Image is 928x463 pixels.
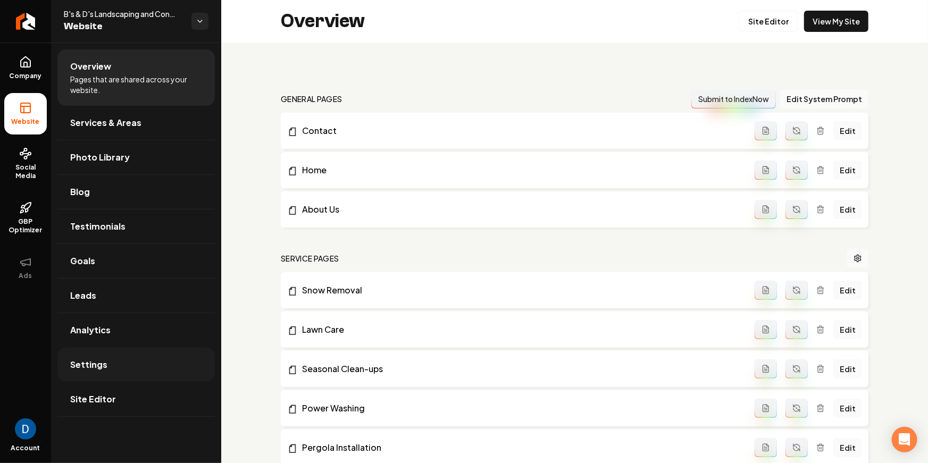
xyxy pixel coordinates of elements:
a: Testimonials [57,209,215,243]
a: Company [4,47,47,89]
span: Site Editor [70,393,116,406]
a: Analytics [57,313,215,347]
a: Pergola Installation [287,441,755,454]
a: GBP Optimizer [4,193,47,243]
span: Overview [70,60,111,73]
span: Testimonials [70,220,126,233]
a: Contact [287,124,755,137]
a: View My Site [804,11,868,32]
a: Photo Library [57,140,215,174]
a: Services & Areas [57,106,215,140]
a: Edit [833,399,862,418]
a: Site Editor [57,382,215,416]
span: Blog [70,186,90,198]
span: Company [5,72,46,80]
span: Settings [70,358,107,371]
a: Leads [57,279,215,313]
a: About Us [287,203,755,216]
span: Account [11,444,40,452]
span: GBP Optimizer [4,217,47,234]
a: Snow Removal [287,284,755,297]
a: Lawn Care [287,323,755,336]
a: Edit [833,281,862,300]
span: Services & Areas [70,116,141,129]
span: Social Media [4,163,47,180]
div: Open Intercom Messenger [892,427,917,452]
a: Edit [833,200,862,219]
span: Website [7,117,44,126]
button: Edit System Prompt [780,89,868,108]
button: Ads [4,247,47,289]
button: Add admin page prompt [755,320,777,339]
span: Photo Library [70,151,130,164]
button: Add admin page prompt [755,399,777,418]
span: Leads [70,289,96,302]
span: Analytics [70,324,111,336]
button: Open user button [15,418,36,440]
a: Goals [57,244,215,278]
span: Ads [15,272,37,280]
img: David Rice [15,418,36,440]
span: Goals [70,255,95,267]
h2: Overview [281,11,365,32]
a: Edit [833,359,862,378]
a: Edit [833,320,862,339]
span: Website [64,19,183,34]
span: B's & D's Landscaping and Construction LLC [64,9,183,19]
a: Edit [833,121,862,140]
button: Add admin page prompt [755,281,777,300]
a: Seasonal Clean-ups [287,363,755,375]
button: Add admin page prompt [755,359,777,378]
button: Add admin page prompt [755,438,777,457]
button: Add admin page prompt [755,161,777,180]
button: Add admin page prompt [755,121,777,140]
img: Rebolt Logo [16,13,36,30]
a: Settings [57,348,215,382]
a: Site Editor [739,11,798,32]
button: Add admin page prompt [755,200,777,219]
span: Pages that are shared across your website. [70,74,202,95]
h2: Service Pages [281,253,339,264]
a: Power Washing [287,402,755,415]
a: Social Media [4,139,47,189]
a: Edit [833,161,862,180]
button: Submit to IndexNow [691,89,776,108]
h2: general pages [281,94,342,104]
a: Edit [833,438,862,457]
a: Home [287,164,755,176]
a: Blog [57,175,215,209]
